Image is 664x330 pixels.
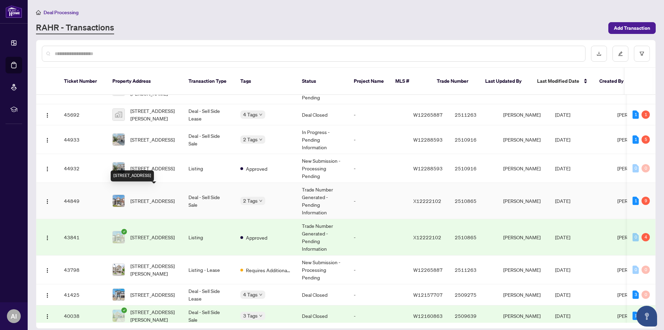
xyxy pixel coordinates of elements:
[642,135,650,144] div: 5
[348,154,408,183] td: -
[44,9,79,16] span: Deal Processing
[348,305,408,327] td: -
[42,310,53,321] button: Logo
[45,137,50,143] img: Logo
[183,104,235,125] td: Deal - Sell Side Lease
[633,197,639,205] div: 1
[449,125,498,154] td: 2510916
[243,110,258,118] span: 4 Tags
[121,307,127,313] span: check-circle
[259,314,262,318] span: down
[45,199,50,204] img: Logo
[532,68,594,95] th: Last Modified Date
[498,256,550,284] td: [PERSON_NAME]
[413,165,443,171] span: W12288593
[58,125,107,154] td: 44933
[498,284,550,305] td: [PERSON_NAME]
[42,109,53,120] button: Logo
[183,305,235,327] td: Deal - Sell Side Sale
[390,68,431,95] th: MLS #
[246,165,267,172] span: Approved
[634,46,650,62] button: filter
[413,112,443,118] span: W12265887
[498,104,550,125] td: [PERSON_NAME]
[413,136,443,143] span: W12288593
[296,284,348,305] td: Deal Closed
[555,136,570,143] span: [DATE]
[498,183,550,219] td: [PERSON_NAME]
[431,68,480,95] th: Trade Number
[113,289,124,301] img: thumbnail-img
[642,266,650,274] div: 0
[617,234,655,240] span: [PERSON_NAME]
[555,267,570,273] span: [DATE]
[6,5,22,18] img: logo
[498,219,550,256] td: [PERSON_NAME]
[449,219,498,256] td: 2510865
[45,166,50,172] img: Logo
[296,68,348,95] th: Status
[183,154,235,183] td: Listing
[633,135,639,144] div: 1
[633,312,639,320] div: 1
[42,264,53,275] button: Logo
[113,310,124,322] img: thumbnail-img
[183,284,235,305] td: Deal - Sell Side Lease
[537,77,579,85] span: Last Modified Date
[58,68,107,95] th: Ticket Number
[413,267,443,273] span: W12265887
[58,183,107,219] td: 44849
[633,266,639,274] div: 0
[449,256,498,284] td: 2511263
[296,125,348,154] td: In Progress - Pending Information
[45,314,50,319] img: Logo
[259,113,262,116] span: down
[618,51,623,56] span: edit
[42,163,53,174] button: Logo
[614,23,650,34] span: Add Transaction
[449,183,498,219] td: 2510865
[296,219,348,256] td: Trade Number Generated - Pending Information
[45,235,50,241] img: Logo
[58,104,107,125] td: 45692
[413,292,443,298] span: W12157707
[348,104,408,125] td: -
[246,266,291,274] span: Requires Additional Docs
[296,154,348,183] td: New Submission - Processing Pending
[480,68,532,95] th: Last Updated By
[183,256,235,284] td: Listing - Lease
[130,291,175,298] span: [STREET_ADDRESS]
[296,305,348,327] td: Deal Closed
[617,267,655,273] span: [PERSON_NAME]
[130,262,177,277] span: [STREET_ADDRESS][PERSON_NAME]
[130,164,175,172] span: [STREET_ADDRESS]
[633,291,639,299] div: 3
[246,234,267,241] span: Approved
[639,51,644,56] span: filter
[36,22,114,34] a: RAHR - Transactions
[259,199,262,203] span: down
[130,136,175,143] span: [STREET_ADDRESS]
[555,292,570,298] span: [DATE]
[235,68,296,95] th: Tags
[617,198,655,204] span: [PERSON_NAME]
[591,46,607,62] button: download
[498,154,550,183] td: [PERSON_NAME]
[636,306,657,327] button: Open asap
[633,164,639,172] div: 0
[348,219,408,256] td: -
[58,154,107,183] td: 44932
[617,136,655,143] span: [PERSON_NAME]
[413,313,443,319] span: W12160863
[296,183,348,219] td: Trade Number Generated - Pending Information
[107,68,183,95] th: Property Address
[36,10,41,15] span: home
[113,264,124,276] img: thumbnail-img
[608,22,656,34] button: Add Transaction
[42,289,53,300] button: Logo
[113,109,124,121] img: thumbnail-img
[348,256,408,284] td: -
[58,219,107,256] td: 43841
[113,195,124,207] img: thumbnail-img
[296,256,348,284] td: New Submission - Processing Pending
